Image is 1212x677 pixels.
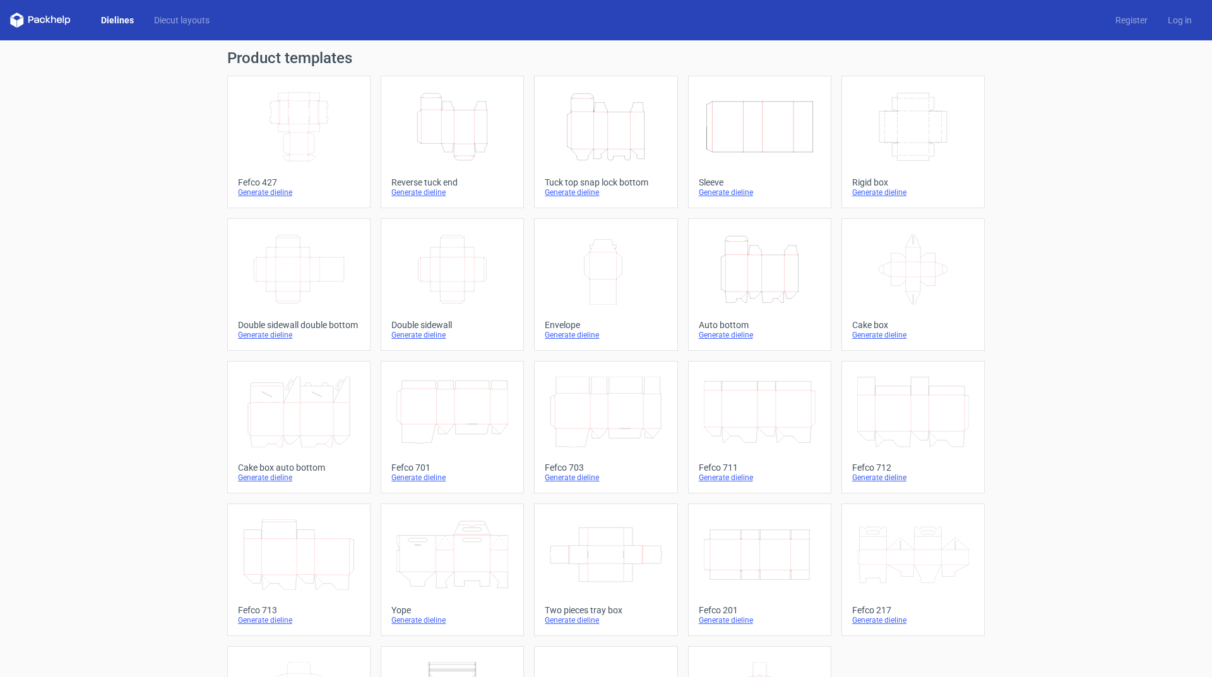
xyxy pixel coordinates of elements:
div: Auto bottom [699,320,821,330]
div: Yope [391,605,513,615]
a: Fefco 217Generate dieline [841,503,985,636]
a: Log in [1158,14,1202,26]
a: Two pieces tray boxGenerate dieline [534,503,677,636]
a: Cake boxGenerate dieline [841,218,985,351]
a: SleeveGenerate dieline [688,76,831,208]
div: Generate dieline [852,615,974,625]
div: Fefco 201 [699,605,821,615]
a: Fefco 201Generate dieline [688,503,831,636]
div: Generate dieline [852,187,974,197]
a: Register [1105,14,1158,26]
div: Envelope [545,320,667,330]
div: Generate dieline [699,330,821,340]
div: Fefco 427 [238,177,360,187]
div: Two pieces tray box [545,605,667,615]
div: Generate dieline [238,330,360,340]
a: YopeGenerate dieline [381,503,524,636]
div: Fefco 703 [545,462,667,473]
a: Fefco 711Generate dieline [688,361,831,493]
a: Auto bottomGenerate dieline [688,218,831,351]
div: Generate dieline [545,187,667,197]
div: Generate dieline [545,473,667,483]
div: Tuck top snap lock bottom [545,177,667,187]
div: Generate dieline [391,615,513,625]
div: Sleeve [699,177,821,187]
a: Cake box auto bottomGenerate dieline [227,361,371,493]
div: Cake box [852,320,974,330]
div: Fefco 701 [391,462,513,473]
a: EnvelopeGenerate dieline [534,218,677,351]
a: Fefco 713Generate dieline [227,503,371,636]
div: Generate dieline [238,473,360,483]
h1: Product templates [227,50,985,66]
div: Fefco 217 [852,605,974,615]
a: Fefco 427Generate dieline [227,76,371,208]
a: Fefco 701Generate dieline [381,361,524,493]
div: Generate dieline [238,187,360,197]
a: Dielines [91,14,144,26]
div: Cake box auto bottom [238,462,360,473]
a: Fefco 712Generate dieline [841,361,985,493]
a: Double sidewall double bottomGenerate dieline [227,218,371,351]
div: Reverse tuck end [391,177,513,187]
div: Generate dieline [391,187,513,197]
div: Generate dieline [699,187,821,197]
div: Rigid box [852,177,974,187]
div: Generate dieline [238,615,360,625]
div: Generate dieline [545,615,667,625]
div: Generate dieline [391,473,513,483]
div: Generate dieline [852,473,974,483]
a: Double sidewallGenerate dieline [381,218,524,351]
div: Fefco 712 [852,462,974,473]
div: Generate dieline [852,330,974,340]
div: Generate dieline [699,615,821,625]
div: Double sidewall double bottom [238,320,360,330]
div: Generate dieline [699,473,821,483]
a: Tuck top snap lock bottomGenerate dieline [534,76,677,208]
a: Reverse tuck endGenerate dieline [381,76,524,208]
div: Fefco 711 [699,462,821,473]
div: Generate dieline [545,330,667,340]
div: Double sidewall [391,320,513,330]
a: Fefco 703Generate dieline [534,361,677,493]
a: Diecut layouts [144,14,220,26]
a: Rigid boxGenerate dieline [841,76,985,208]
div: Fefco 713 [238,605,360,615]
div: Generate dieline [391,330,513,340]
